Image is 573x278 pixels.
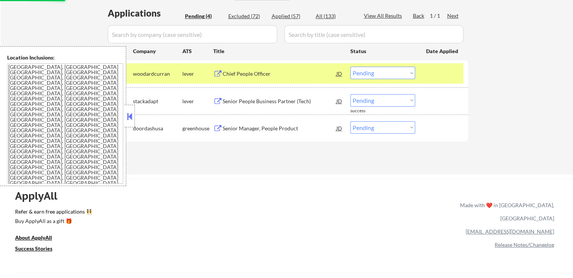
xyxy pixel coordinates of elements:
div: doordashusa [133,125,182,132]
input: Search by company (case sensitive) [108,25,277,43]
div: Chief People Officer [223,70,336,78]
div: Title [213,47,343,55]
div: Applications [108,9,182,18]
div: ATS [182,47,213,55]
input: Search by title (case sensitive) [284,25,463,43]
div: Buy ApplyAll as a gift 🎁 [15,218,90,224]
div: stackadapt [133,98,182,105]
div: Location Inclusions: [7,54,123,61]
a: Buy ApplyAll as a gift 🎁 [15,217,90,226]
div: JD [336,67,343,80]
div: lever [182,98,213,105]
div: View All Results [364,12,404,20]
div: Date Applied [426,47,459,55]
div: Made with ❤️ in [GEOGRAPHIC_DATA], [GEOGRAPHIC_DATA] [457,199,554,225]
div: Senior People Business Partner (Tech) [223,98,336,105]
a: About ApplyAll [15,234,63,243]
a: Release Notes/Changelog [495,241,554,248]
div: JD [336,121,343,135]
div: Company [133,47,182,55]
div: Back [413,12,425,20]
div: ApplyAll [15,189,66,202]
div: woodardcurran [133,70,182,78]
div: Senior Manager, People Product [223,125,336,132]
div: lever [182,70,213,78]
a: Success Stories [15,244,63,254]
a: Refer & earn free applications 👯‍♀️ [15,209,303,217]
div: Excluded (72) [228,12,266,20]
div: Applied (57) [272,12,309,20]
div: All (133) [316,12,353,20]
div: JD [336,94,343,108]
u: Success Stories [15,245,52,252]
div: Next [447,12,459,20]
div: success [350,108,380,114]
u: About ApplyAll [15,234,52,241]
div: greenhouse [182,125,213,132]
div: 1 / 1 [430,12,447,20]
div: Status [350,44,415,58]
div: Pending (4) [185,12,223,20]
a: [EMAIL_ADDRESS][DOMAIN_NAME] [466,228,554,235]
